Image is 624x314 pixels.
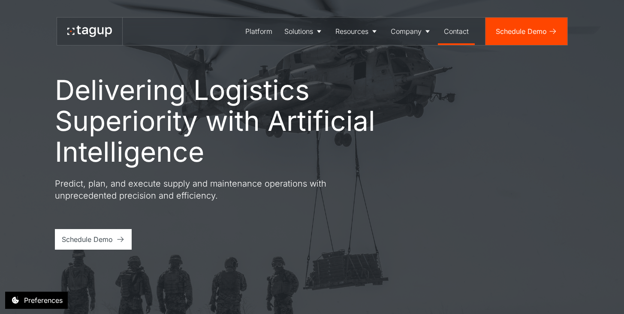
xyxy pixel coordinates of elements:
[24,295,63,305] div: Preferences
[55,75,415,167] h1: Delivering Logistics Superiority with Artificial Intelligence
[496,26,547,36] div: Schedule Demo
[239,18,278,45] a: Platform
[438,18,475,45] a: Contact
[284,26,313,36] div: Solutions
[245,26,272,36] div: Platform
[55,229,132,250] a: Schedule Demo
[385,18,438,45] a: Company
[55,178,364,202] p: Predict, plan, and execute supply and maintenance operations with unprecedented precision and eff...
[329,18,385,45] a: Resources
[62,234,113,245] div: Schedule Demo
[391,26,422,36] div: Company
[335,26,368,36] div: Resources
[444,26,469,36] div: Contact
[485,18,567,45] a: Schedule Demo
[278,18,329,45] a: Solutions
